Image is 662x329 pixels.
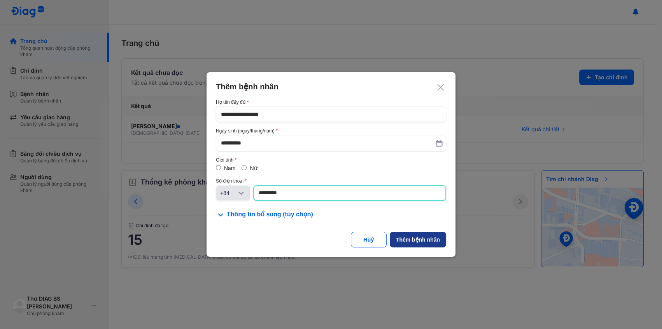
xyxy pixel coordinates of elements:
div: Giới tính [216,157,446,163]
div: Thêm bệnh nhân [216,82,446,92]
span: Thông tin bổ sung (tùy chọn) [227,210,313,219]
div: Ngày sinh (ngày/tháng/năm) [216,128,446,134]
div: Thêm bệnh nhân [396,236,440,244]
div: Số điện thoại [216,178,446,184]
button: Thêm bệnh nhân [390,232,446,247]
button: Huỷ [351,232,387,247]
label: Nam [224,165,236,171]
div: +84 [220,189,236,197]
label: Nữ [250,165,257,171]
div: Họ tên đầy đủ [216,99,446,105]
